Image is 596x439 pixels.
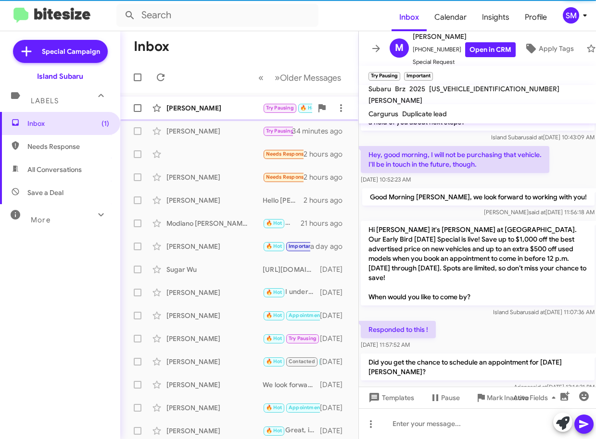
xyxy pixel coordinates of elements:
div: Did you get the chance to schedule an appointment for [DATE] [PERSON_NAME]? [263,125,293,136]
div: [PERSON_NAME] [166,334,263,343]
span: Older Messages [280,73,341,83]
span: Island Subaru [DATE] 11:07:36 AM [493,308,594,316]
span: said at [528,208,545,216]
div: a day ago [310,242,351,251]
div: I have a service appointment scheduled for 9/12 @ 1020, you can look at it then [263,102,312,113]
span: Labels [31,97,59,105]
span: said at [530,383,546,390]
span: Needs Response [27,142,109,151]
button: Mark Inactive [468,389,537,406]
span: Inbox [27,119,109,128]
span: Appointment Set [289,404,331,411]
span: [DATE] 11:57:52 AM [361,341,410,348]
div: Great, if anything changes please feel free to reach out! [263,425,320,436]
div: [PERSON_NAME] [166,288,263,297]
div: [DEMOGRAPHIC_DATA] bless, you have an amazing weekend and a great holiday!!! I just got a job fin... [263,148,304,159]
span: 🔥 Hot [266,289,282,295]
span: [US_VEHICLE_IDENTIFICATION_NUMBER] [429,85,559,93]
small: Important [404,72,433,81]
span: Needs Response [266,174,307,180]
span: Apply Tags [539,40,574,57]
div: What day works best? [263,218,301,229]
p: Hey, good morning, I will not be purchasing that vehicle. I'll be in touch in the future, though. [361,146,549,173]
a: Calendar [427,3,474,31]
div: [DATE] [320,426,351,436]
span: [PERSON_NAME] [413,31,516,42]
div: [DATE] [320,357,351,366]
div: I understand! How about we look at scheduling something in early October? Would that work for you? [263,287,320,298]
div: [DATE] [320,380,351,390]
span: Special Request [413,57,516,67]
div: Hi [PERSON_NAME] it's [PERSON_NAME] at [GEOGRAPHIC_DATA]. Our Early Bird [DATE] Special is live! ... [263,310,320,321]
button: Templates [359,389,422,406]
p: Responded to this ! [361,321,436,338]
div: [PERSON_NAME] [166,172,263,182]
span: Ariana [DATE] 12:14:31 PM [513,383,594,390]
span: Special Campaign [42,47,100,56]
span: said at [528,308,545,316]
div: 2 hours ago [304,172,350,182]
span: (1) [101,119,109,128]
div: [PERSON_NAME] [166,311,263,320]
span: 🔥 Hot [266,220,282,226]
span: Needs Response [266,151,307,157]
small: Try Pausing [368,72,400,81]
span: 🔥 Hot [266,427,282,434]
div: [PERSON_NAME] [166,126,263,136]
span: Contacted [289,358,315,365]
p: Did you get the chance to schedule an appointment for [DATE] [PERSON_NAME]? [361,354,595,380]
div: [PERSON_NAME] [166,242,263,251]
button: Apply Tags [516,40,582,57]
span: 🔥 Hot [266,243,282,249]
span: [DATE] 10:52:23 AM [361,176,411,183]
button: Auto Fields [506,389,567,406]
div: SM [563,7,579,24]
span: [PHONE_NUMBER] [413,42,516,57]
div: [PERSON_NAME] [166,357,263,366]
div: [DATE] [320,334,351,343]
div: [DATE] [320,288,351,297]
span: [PERSON_NAME] [DATE] 11:56:18 AM [483,208,594,216]
span: Island Subaru [DATE] 10:43:09 AM [491,134,594,141]
span: M [395,40,404,56]
span: All Conversations [27,165,82,174]
div: [PERSON_NAME] [166,403,263,413]
div: Modiano [PERSON_NAME] [166,219,263,228]
span: » [275,72,280,84]
span: 🔥 Hot [300,105,317,111]
p: Good Morning [PERSON_NAME], we look forward to working with you! [362,188,594,206]
span: Cargurus [368,110,398,118]
div: 2 hours ago [304,149,350,159]
span: 🔥 Hot [266,358,282,365]
div: Hi [PERSON_NAME] it's [PERSON_NAME] at [GEOGRAPHIC_DATA]. Our Early Bird [DATE] Special is live! ... [263,356,320,367]
span: [PERSON_NAME] [368,96,422,105]
button: Previous [253,68,269,87]
div: [PERSON_NAME] [166,380,263,390]
div: [URL][DOMAIN_NAME] [263,265,320,274]
div: Sugar Wu [166,265,263,274]
span: Try Pausing [289,335,317,341]
input: Search [116,4,318,27]
span: 🔥 Hot [266,312,282,318]
span: Try Pausing [266,128,294,134]
span: Mark Inactive [487,389,529,406]
span: 2025 [409,85,425,93]
a: Inbox [392,3,427,31]
div: We look forward to hearing from you! [263,380,320,390]
a: Insights [474,3,517,31]
span: Subaru [368,85,391,93]
span: Try Pausing [266,105,294,111]
button: Pause [422,389,468,406]
span: Auto Fields [513,389,559,406]
div: Thanks [PERSON_NAME] [263,241,310,252]
a: Special Campaign [13,40,108,63]
div: Hello [PERSON_NAME]! Congratulations on your new vehicle! What did you end up purchasing? [263,195,304,205]
a: Profile [517,3,555,31]
div: [DATE] [320,265,351,274]
div: 21 hours ago [301,219,351,228]
div: Island Subaru [37,72,83,81]
button: Next [269,68,347,87]
div: 2 hours ago [304,195,350,205]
